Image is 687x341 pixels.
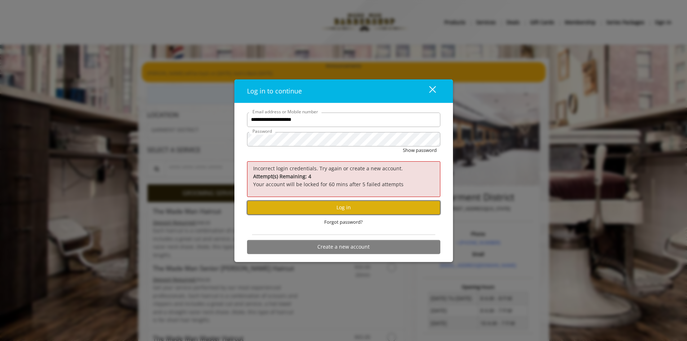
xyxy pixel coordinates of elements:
input: Password [247,132,440,147]
b: Attempt(s) Remaining: 4 [253,173,311,180]
label: Password [249,128,276,135]
div: close dialog [421,86,435,96]
button: close dialog [416,84,440,99]
button: Create a new account [247,240,440,254]
span: Incorrect login credentials. Try again or create a new account. [253,165,403,172]
button: Show password [403,147,437,154]
span: Log in to continue [247,87,302,95]
button: Log in [247,201,440,215]
p: Your account will be locked for 60 mins after 5 failed attempts [253,172,434,189]
span: Forgot password? [324,218,363,226]
input: Email address or Mobile number [247,113,440,127]
label: Email address or Mobile number [249,108,322,115]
